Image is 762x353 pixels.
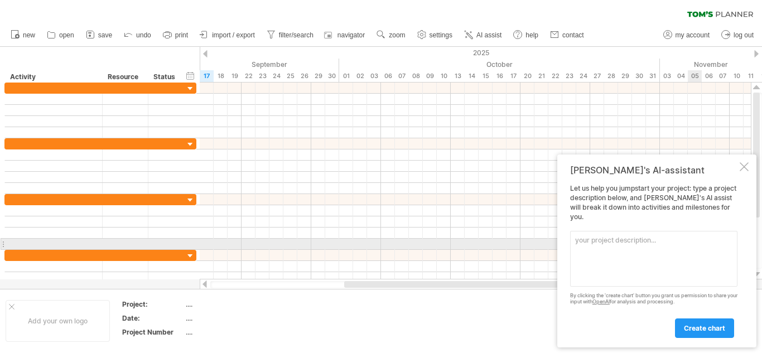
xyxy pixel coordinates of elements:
[197,28,258,42] a: import / export
[730,70,744,82] div: Monday, 10 November 2025
[214,70,228,82] div: Thursday, 18 September 2025
[423,70,437,82] div: Thursday, 9 October 2025
[389,31,405,39] span: zoom
[153,71,178,83] div: Status
[688,70,702,82] div: Wednesday, 5 November 2025
[507,70,520,82] div: Friday, 17 October 2025
[337,31,365,39] span: navigator
[476,31,501,39] span: AI assist
[718,28,757,42] a: log out
[716,70,730,82] div: Friday, 7 November 2025
[570,165,737,176] div: [PERSON_NAME]'s AI-assistant
[242,70,255,82] div: Monday, 22 September 2025
[297,70,311,82] div: Friday, 26 September 2025
[570,184,737,337] div: Let us help you jumpstart your project: type a project description below, and [PERSON_NAME]'s AI ...
[675,318,734,338] a: create chart
[6,300,110,342] div: Add your own logo
[409,70,423,82] div: Wednesday, 8 October 2025
[228,70,242,82] div: Friday, 19 September 2025
[660,70,674,82] div: Monday, 3 November 2025
[339,59,660,70] div: October 2025
[734,31,754,39] span: log out
[10,71,96,83] div: Activity
[122,299,184,309] div: Project:
[562,31,584,39] span: contact
[367,70,381,82] div: Friday, 3 October 2025
[493,70,507,82] div: Thursday, 16 October 2025
[353,70,367,82] div: Thursday, 2 October 2025
[744,70,758,82] div: Tuesday, 11 November 2025
[108,71,142,83] div: Resource
[186,327,279,337] div: ....
[451,70,465,82] div: Monday, 13 October 2025
[121,28,155,42] a: undo
[200,70,214,82] div: Wednesday, 17 September 2025
[122,313,184,323] div: Date:
[59,31,74,39] span: open
[279,31,314,39] span: filter/search
[548,70,562,82] div: Wednesday, 22 October 2025
[98,31,112,39] span: save
[576,70,590,82] div: Friday, 24 October 2025
[534,70,548,82] div: Tuesday, 21 October 2025
[646,70,660,82] div: Friday, 31 October 2025
[510,28,542,42] a: help
[395,70,409,82] div: Tuesday, 7 October 2025
[381,70,395,82] div: Monday, 6 October 2025
[520,70,534,82] div: Monday, 20 October 2025
[590,70,604,82] div: Monday, 27 October 2025
[562,70,576,82] div: Thursday, 23 October 2025
[674,70,688,82] div: Tuesday, 4 November 2025
[374,28,408,42] a: zoom
[570,293,737,305] div: By clicking the 'create chart' button you grant us permission to share your input with for analys...
[23,31,35,39] span: new
[83,28,115,42] a: save
[44,28,78,42] a: open
[702,70,716,82] div: Thursday, 6 November 2025
[212,31,255,39] span: import / export
[269,70,283,82] div: Wednesday, 24 September 2025
[465,70,479,82] div: Tuesday, 14 October 2025
[525,31,538,39] span: help
[160,28,191,42] a: print
[632,70,646,82] div: Thursday, 30 October 2025
[660,28,713,42] a: my account
[592,298,610,304] a: OpenAI
[604,70,618,82] div: Tuesday, 28 October 2025
[461,28,505,42] a: AI assist
[8,28,38,42] a: new
[122,327,184,337] div: Project Number
[175,31,188,39] span: print
[264,28,317,42] a: filter/search
[479,70,493,82] div: Wednesday, 15 October 2025
[136,31,151,39] span: undo
[676,31,710,39] span: my account
[311,70,325,82] div: Monday, 29 September 2025
[547,28,587,42] a: contact
[414,28,456,42] a: settings
[684,324,725,332] span: create chart
[437,70,451,82] div: Friday, 10 October 2025
[186,313,279,323] div: ....
[325,70,339,82] div: Tuesday, 30 September 2025
[339,70,353,82] div: Wednesday, 1 October 2025
[255,70,269,82] div: Tuesday, 23 September 2025
[430,31,452,39] span: settings
[283,70,297,82] div: Thursday, 25 September 2025
[186,299,279,309] div: ....
[322,28,368,42] a: navigator
[618,70,632,82] div: Wednesday, 29 October 2025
